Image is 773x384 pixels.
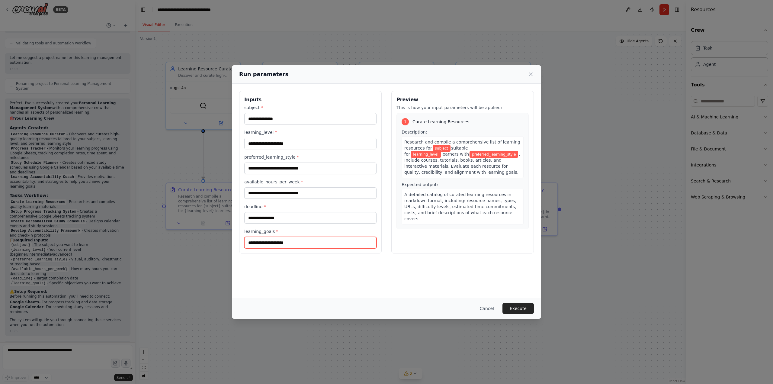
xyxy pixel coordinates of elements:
[402,182,438,187] span: Expected output:
[470,151,518,158] span: Variable: preferred_learning_style
[402,130,427,134] span: Description:
[396,105,529,111] p: This is how your input parameters will be applied:
[404,140,520,150] span: Research and compile a comprehensive list of learning resources for
[244,154,377,160] label: preferred_learning_style
[411,151,441,158] span: Variable: learning_level
[404,192,516,221] span: A detailed catalog of curated learning resources in markdown format, including: resource names, t...
[433,145,451,152] span: Variable: subject
[244,96,377,103] h3: Inputs
[412,119,469,125] span: Curate Learning Resources
[402,118,409,125] div: 1
[244,179,377,185] label: available_hours_per_week
[244,228,377,234] label: learning_goals
[396,96,529,103] h3: Preview
[475,303,499,314] button: Cancel
[502,303,534,314] button: Execute
[441,152,469,157] span: learners with
[244,204,377,210] label: deadline
[239,70,288,79] h2: Run parameters
[244,129,377,135] label: learning_level
[244,105,377,111] label: subject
